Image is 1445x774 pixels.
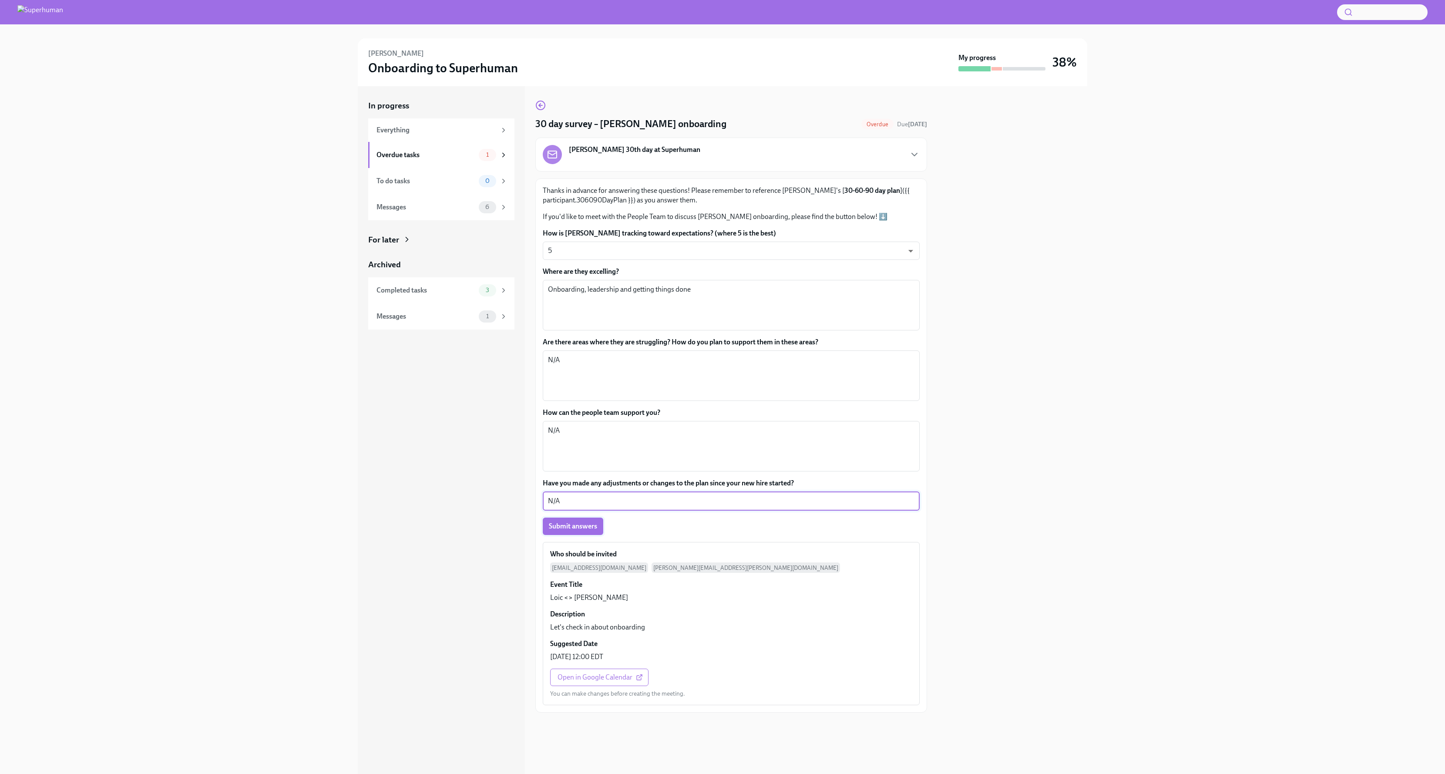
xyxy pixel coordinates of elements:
p: Thanks in advance for answering these questions! Please remember to reference [PERSON_NAME]'s [ ]... [543,186,920,205]
label: Where are they excelling? [543,267,920,276]
strong: 30-60-90 day plan [844,186,900,195]
a: For later [368,234,514,246]
span: [PERSON_NAME][EMAIL_ADDRESS][PERSON_NAME][DOMAIN_NAME] [652,562,840,573]
span: Due [897,121,927,128]
textarea: N/A [548,355,914,397]
a: To do tasks0 [368,168,514,194]
div: Completed tasks [376,286,475,295]
strong: [DATE] [908,121,927,128]
a: Messages6 [368,194,514,220]
span: 3 [481,287,494,293]
strong: [PERSON_NAME] 30th day at Superhuman [569,145,700,155]
label: How is [PERSON_NAME] tracking toward expectations? (where 5 is the best) [543,229,920,238]
p: Let's check in about onboarding [550,623,645,632]
span: 6 [480,204,494,210]
a: Everything [368,118,514,142]
h6: Who should be invited [550,549,617,559]
textarea: N/A [548,425,914,467]
h4: 30 day survey – [PERSON_NAME] onboarding [535,118,726,131]
span: Overdue [861,121,894,128]
p: You can make changes before creating the meeting. [550,690,685,698]
div: To do tasks [376,176,475,186]
img: Superhuman [17,5,63,19]
a: Completed tasks3 [368,277,514,303]
button: Submit answers [543,518,603,535]
label: Have you made any adjustments or changes to the plan since your new hire started? [543,478,920,488]
a: Open in Google Calendar [550,669,649,686]
div: Messages [376,202,475,212]
span: 1 [481,313,494,320]
span: Submit answers [549,522,597,531]
a: Messages1 [368,303,514,330]
span: 1 [481,151,494,158]
h6: [PERSON_NAME] [368,49,424,58]
h3: Onboarding to Superhuman [368,60,518,76]
div: For later [368,234,399,246]
strong: My progress [958,53,996,63]
textarea: N/A [548,496,914,506]
h6: Event Title [550,580,582,589]
div: Everything [376,125,496,135]
div: 5 [543,242,920,260]
div: Overdue tasks [376,150,475,160]
a: In progress [368,100,514,111]
div: Messages [376,312,475,321]
h3: 38% [1052,54,1077,70]
label: Are there areas where they are struggling? How do you plan to support them in these areas? [543,337,920,347]
a: Archived [368,259,514,270]
label: How can the people team support you? [543,408,920,417]
span: August 27th, 2025 05:00 [897,120,927,128]
p: [DATE] 12:00 EDT [550,652,603,662]
a: Overdue tasks1 [368,142,514,168]
h6: Description [550,609,585,619]
textarea: Onboarding, leadership and getting things done [548,284,914,326]
p: Loic <> [PERSON_NAME] [550,593,628,602]
span: 0 [480,178,495,184]
p: If you'd like to meet with the People Team to discuss [PERSON_NAME] onboarding, please find the b... [543,212,920,222]
span: [EMAIL_ADDRESS][DOMAIN_NAME] [550,562,648,573]
span: Open in Google Calendar [558,673,641,682]
h6: Suggested Date [550,639,598,649]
